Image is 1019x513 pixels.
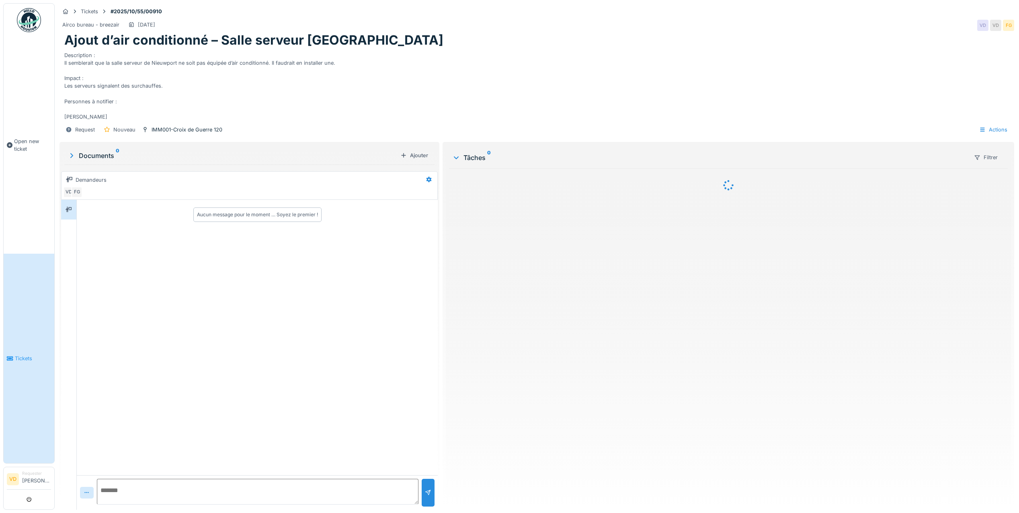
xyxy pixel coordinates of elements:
[4,254,54,463] a: Tickets
[64,48,1009,121] div: Description : Il semblerait que la salle serveur de Nieuwport ne soit pas équipée d’air condition...
[7,473,19,485] li: VD
[64,33,443,48] h1: Ajout d’air conditionné – Salle serveur [GEOGRAPHIC_DATA]
[71,187,82,198] div: FG
[397,150,431,161] div: Ajouter
[81,8,98,15] div: Tickets
[113,126,135,133] div: Nouveau
[75,126,95,133] div: Request
[22,470,51,488] li: [PERSON_NAME]
[17,8,41,32] img: Badge_color-CXgf-gQk.svg
[138,21,155,29] div: [DATE]
[22,470,51,476] div: Requester
[63,187,74,198] div: VD
[68,151,397,160] div: Documents
[990,20,1001,31] div: VD
[76,176,107,184] div: Demandeurs
[15,355,51,362] span: Tickets
[62,21,119,29] div: Airco bureau - breezair
[7,470,51,490] a: VD Requester[PERSON_NAME]
[452,153,967,162] div: Tâches
[976,124,1011,135] div: Actions
[107,8,165,15] strong: #2025/10/55/00910
[1003,20,1014,31] div: FG
[152,126,222,133] div: IMM001-Croix de Guerre 120
[977,20,988,31] div: VD
[116,151,119,160] sup: 0
[197,211,318,218] div: Aucun message pour le moment … Soyez le premier !
[487,153,491,162] sup: 0
[970,152,1001,163] div: Filtrer
[14,137,51,153] span: Open new ticket
[4,37,54,254] a: Open new ticket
